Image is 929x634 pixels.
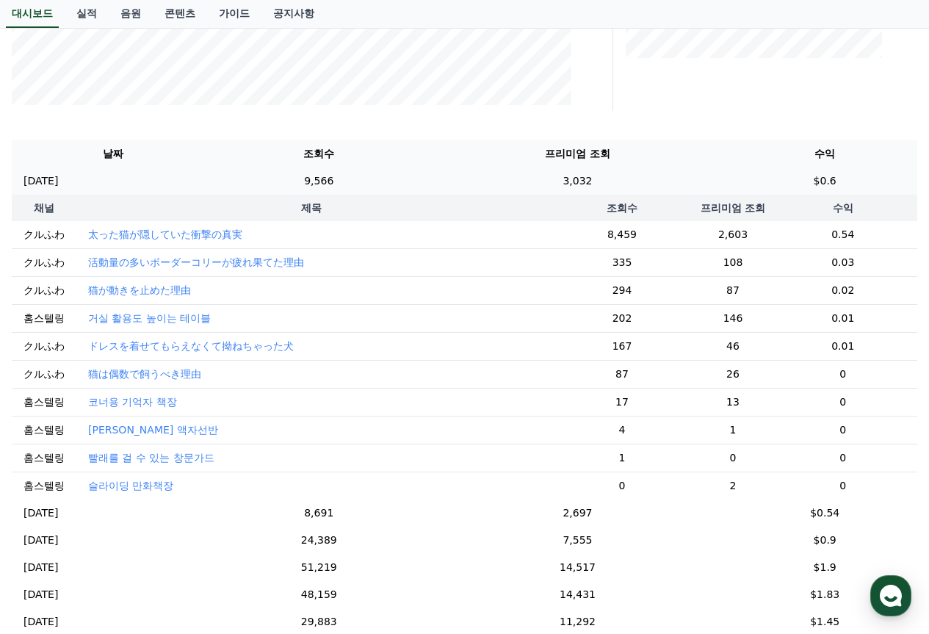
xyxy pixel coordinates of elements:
[24,533,58,548] p: [DATE]
[546,472,697,500] td: 0
[546,221,697,249] td: 8,459
[12,304,76,332] td: 홈스텔링
[215,527,423,554] td: 24,389
[215,554,423,581] td: 51,219
[423,581,733,608] td: 14,431
[12,248,76,276] td: クルふわ
[768,416,917,444] td: 0
[18,110,104,134] h1: CReward
[768,304,917,332] td: 0.01
[12,416,76,444] td: 홈스텔링
[423,527,733,554] td: 7,555
[768,444,917,472] td: 0
[24,173,58,189] p: [DATE]
[423,500,733,527] td: 2,697
[698,416,769,444] td: 1
[732,500,917,527] td: $0.54
[88,227,242,242] button: 太った猫が隠していた衝撃の真実
[732,527,917,554] td: $0.9
[88,255,304,270] button: 活動量の多いボーダーコリーが疲れ果てた理由
[215,581,423,608] td: 48,159
[12,472,76,500] td: 홈스텔링
[546,276,697,304] td: 294
[24,560,58,575] p: [DATE]
[768,472,917,500] td: 0
[215,167,423,195] td: 9,566
[31,223,136,238] span: 메시지를 입력하세요.
[546,332,697,360] td: 167
[4,466,97,502] a: 홈
[732,554,917,581] td: $1.9
[88,422,218,437] button: [PERSON_NAME] 액자선반
[91,254,214,266] span: 몇 분 내 답변 받으실 수 있어요
[12,195,76,221] th: 채널
[698,195,769,221] th: 프리미엄 조회
[97,466,189,502] a: 대화
[546,360,697,388] td: 87
[12,140,215,167] th: 날짜
[423,554,733,581] td: 14,517
[12,360,76,388] td: クルふわ
[698,388,769,416] td: 13
[546,304,697,332] td: 202
[215,140,423,167] th: 조회수
[88,395,177,409] button: 코너용 기억자 책장
[698,444,769,472] td: 0
[768,195,917,221] th: 수익
[546,195,697,221] th: 조회수
[88,339,294,353] button: ドレスを着せてもらえなくて拗ねちゃった犬
[423,140,733,167] th: 프리미엄 조회
[215,500,423,527] td: 8,691
[76,195,546,221] th: 제목
[546,248,697,276] td: 335
[24,505,58,521] p: [DATE]
[126,290,175,300] span: 이용중
[698,332,769,360] td: 46
[698,360,769,388] td: 26
[88,367,201,381] button: 猫は偶数で飼うべき理由
[187,116,269,134] button: 운영시간 보기
[768,388,917,416] td: 0
[768,360,917,388] td: 0
[88,283,191,298] button: 猫が動きを止めた理由
[768,276,917,304] td: 0.02
[18,150,269,204] a: Creward7분 전 최근 한국의 RPM이 많이 상승했고, 일본은 프리미엄 비율이 한국에 비해 낮아 유효 조회수 기준으로 안내드리기 어려운 점 양해 부탁드립니다. 이전, 전체...
[60,156,108,169] div: Creward
[115,156,141,168] div: 7분 전
[698,221,769,249] td: 2,603
[24,587,58,602] p: [DATE]
[112,289,175,301] a: 채널톡이용중
[423,167,733,195] td: 3,032
[732,167,917,195] td: $0.6
[698,276,769,304] td: 87
[126,290,151,300] b: 채널톡
[192,118,253,132] span: 운영시간 보기
[88,478,173,493] button: 슬라이딩 만화책장
[12,276,76,304] td: クルふわ
[134,489,152,500] span: 대화
[768,221,917,249] td: 0.54
[698,472,769,500] td: 2
[546,444,697,472] td: 1
[24,614,58,630] p: [DATE]
[12,444,76,472] td: 홈스텔링
[12,332,76,360] td: クルふわ
[546,416,697,444] td: 4
[732,140,917,167] th: 수익
[12,221,76,249] td: クルふわ
[88,311,211,325] button: 거실 활용도 높이는 테이블
[21,213,266,248] a: 메시지를 입력하세요.
[698,304,769,332] td: 146
[768,332,917,360] td: 0.01
[189,466,282,502] a: 설정
[88,450,214,465] p: 빨래를 걸 수 있는 창문가드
